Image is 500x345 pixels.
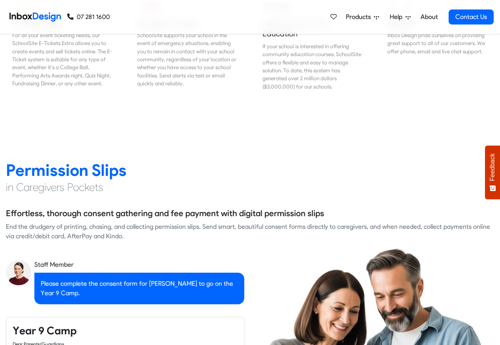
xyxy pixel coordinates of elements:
[449,9,494,25] a: Contact Us
[12,31,113,88] div: For all your event ticketing needs, our SchoolSite E-Tickets Extra allows you to create events an...
[390,12,406,22] span: Help
[346,12,374,22] span: Products
[13,324,238,338] h4: Year 9 Camp
[137,31,238,88] div: SchoolSite supports your school in the event of emergency situations, enabling you to remain in c...
[34,260,244,270] div: Staff Member
[387,31,488,55] div: Inbox Design pride ourselves on providing great support to all of our customers. We offer phone, ...
[6,180,494,194] h4: in Caregivers Pockets
[6,160,494,180] h2: Permission Slips
[387,9,414,25] a: Help
[6,207,324,219] h5: Effortless, thorough consent gathering and fee payment with digital permission slips
[6,222,494,241] div: End the drudgery of printing, chasing, and collecting permission slips. Send smart, beautiful con...
[485,145,500,199] button: Feedback - Show survey
[489,153,496,181] span: Feedback
[67,12,110,22] a: 07 281 1600
[262,42,363,90] div: If your school is interested in offering community education courses, SchoolSite offers a flexibl...
[418,9,440,25] a: About
[343,9,382,25] a: Products
[34,273,244,304] div: Please complete the consent form for [PERSON_NAME] to go on the Year 9 Camp.
[6,260,31,285] img: staff_avatar.png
